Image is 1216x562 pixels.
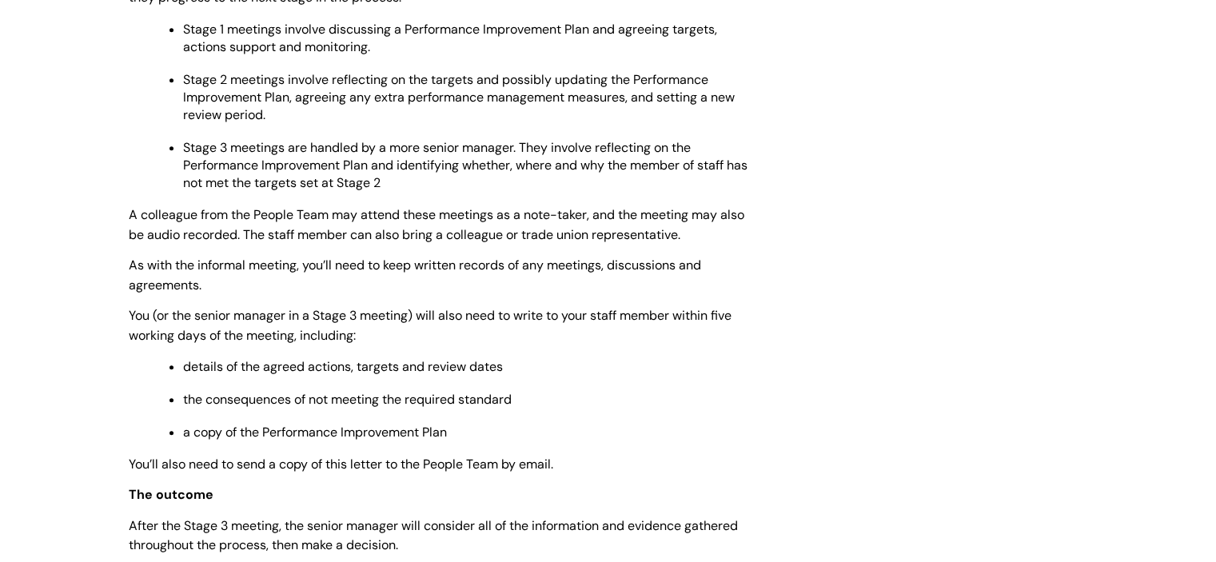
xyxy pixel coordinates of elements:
[183,424,447,440] span: a copy of the Performance Improvement Plan
[183,358,503,375] span: details of the agreed actions, targets and review dates
[129,257,701,293] span: As with the informal meeting, you’ll need to keep written records of any meetings, discussions an...
[129,456,553,472] span: You’ll also need to send a copy of this letter to the People Team by email.
[183,71,735,123] span: Stage 2 meetings involve reflecting on the targets and possibly updating the Performance Improvem...
[183,391,512,408] span: the consequences of not meeting the required standard
[129,206,744,243] span: A colleague from the People Team may attend these meetings as a note-taker, and the meeting may a...
[129,486,213,503] span: The outcome
[183,139,748,191] span: Stage 3 meetings are handled by a more senior manager. They involve reflecting on the Performance...
[183,21,717,55] span: Stage 1 meetings involve discussing a Performance Improvement Plan and agreeing targets, actions ...
[129,517,738,554] span: After the Stage 3 meeting, the senior manager will consider all of the information and evidence g...
[129,307,732,344] span: You (or the senior manager in a Stage 3 meeting) will also need to write to your staff member wit...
